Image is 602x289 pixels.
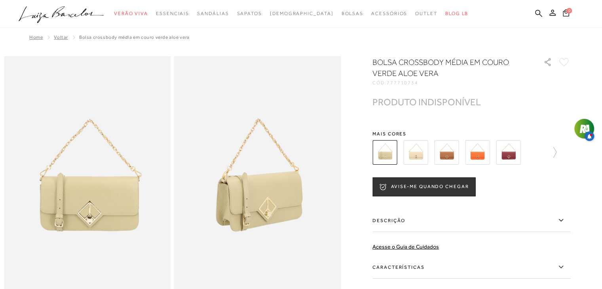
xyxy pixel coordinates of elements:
button: 0 [560,9,572,19]
img: BOLSA MÉDIA CROSSBODY CARAMELO [434,140,459,165]
img: BOLSA MÉDIA CROSSBODY BRANCO NATA [403,140,428,165]
span: Essenciais [156,11,189,16]
span: Outlet [415,11,437,16]
span: 777710734 [387,80,418,86]
span: 0 [566,8,572,13]
a: noSubCategoriesText [341,6,363,21]
label: Características [372,256,570,279]
span: Mais cores [372,131,570,136]
a: noSubCategoriesText [197,6,229,21]
label: Descrição [372,209,570,232]
img: BOLSA MÉDIA CROSSBODY MARSALA [496,140,520,165]
a: Voltar [54,34,68,40]
span: [DEMOGRAPHIC_DATA] [270,11,334,16]
span: BOLSA CROSSBODY MÉDIA EM COURO VERDE ALOE VERA [79,34,190,40]
h1: BOLSA CROSSBODY MÉDIA EM COURO VERDE ALOE VERA [372,57,521,79]
div: PRODUTO INDISPONÍVEL [372,98,481,106]
span: Bolsas [341,11,363,16]
img: BOLSA CROSSBODY MÉDIA EM COURO VERDE ALOE VERA [372,140,397,165]
span: Verão Viva [114,11,148,16]
a: noSubCategoriesText [114,6,148,21]
div: CÓD: [372,80,531,85]
a: Acesse o Guia de Cuidados [372,243,439,250]
a: noSubCategoriesText [270,6,334,21]
span: Sandálias [197,11,229,16]
span: Sapatos [237,11,262,16]
a: Home [29,34,43,40]
img: BOLSA MÉDIA CROSSBODY LARANJA SUNSET [465,140,490,165]
a: noSubCategoriesText [415,6,437,21]
span: Acessórios [371,11,407,16]
a: noSubCategoriesText [156,6,189,21]
a: BLOG LB [445,6,468,21]
a: noSubCategoriesText [237,6,262,21]
a: noSubCategoriesText [371,6,407,21]
span: BLOG LB [445,11,468,16]
button: AVISE-ME QUANDO CHEGAR [372,177,475,196]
